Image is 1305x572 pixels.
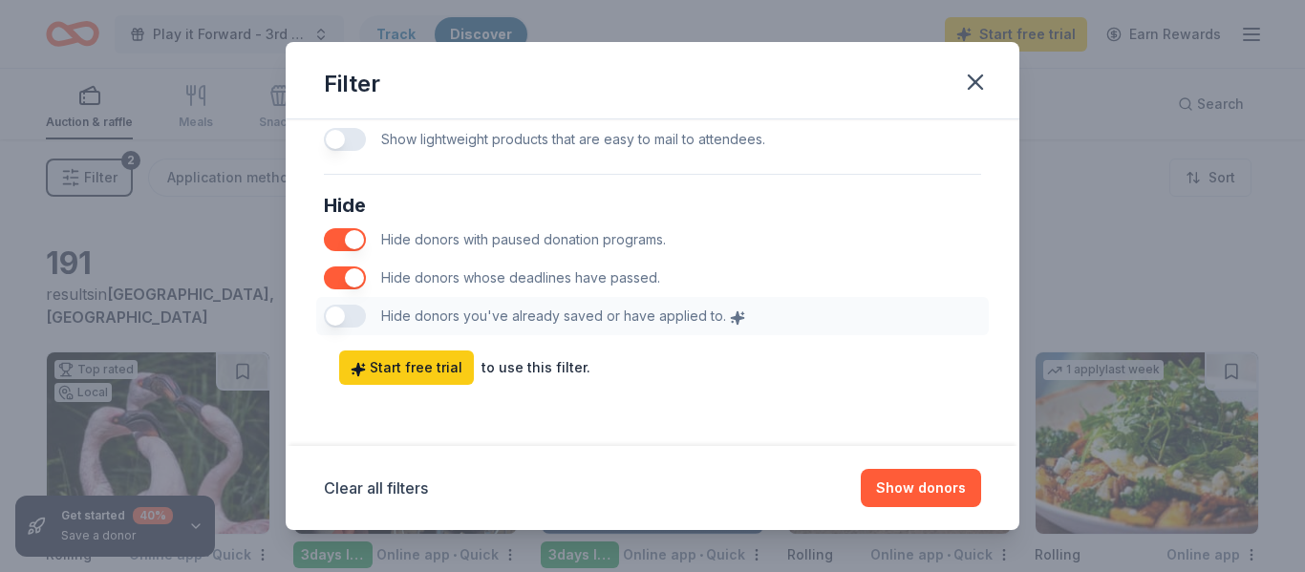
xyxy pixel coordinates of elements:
[381,231,666,247] span: Hide donors with paused donation programs.
[481,356,590,379] div: to use this filter.
[351,356,462,379] span: Start free trial
[324,190,981,221] div: Hide
[861,469,981,507] button: Show donors
[324,477,428,499] button: Clear all filters
[324,69,380,99] div: Filter
[381,131,765,147] span: Show lightweight products that are easy to mail to attendees.
[339,350,474,385] a: Start free trial
[381,269,660,286] span: Hide donors whose deadlines have passed.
